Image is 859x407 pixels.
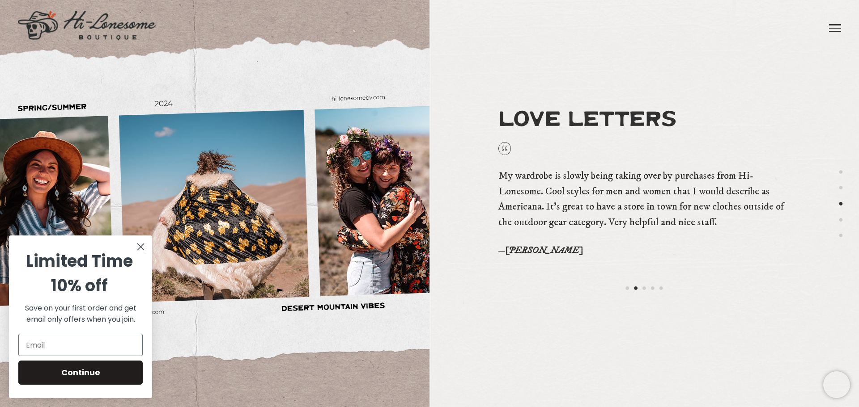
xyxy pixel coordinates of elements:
iframe: Chatra live chat [823,371,850,398]
button: 4 [838,214,843,225]
button: 5 [838,230,843,241]
button: 4 [650,283,655,294]
img: logo [18,11,156,40]
span: Love Letters [498,107,791,133]
span: Save on your first order and get email only offers when you join. [25,303,136,324]
span: [PERSON_NAME] [505,245,583,256]
button: 3 [642,283,647,294]
button: Close dialog [133,239,149,255]
button: 3 [838,198,843,210]
button: Continue [18,361,143,385]
button: 1 [625,283,630,294]
button: 5 [659,283,663,294]
button: 2 [634,283,638,294]
button: 2 [838,182,843,193]
input: Email [18,334,143,356]
span: Limited Time [26,250,133,273]
span: — [498,247,505,255]
span: My wardrobe is slowly being taking over by purchases from Hi-Lonesome. Cool styles for men and wo... [498,169,784,229]
button: 1 [838,166,843,177]
span: 10% off [51,274,108,297]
